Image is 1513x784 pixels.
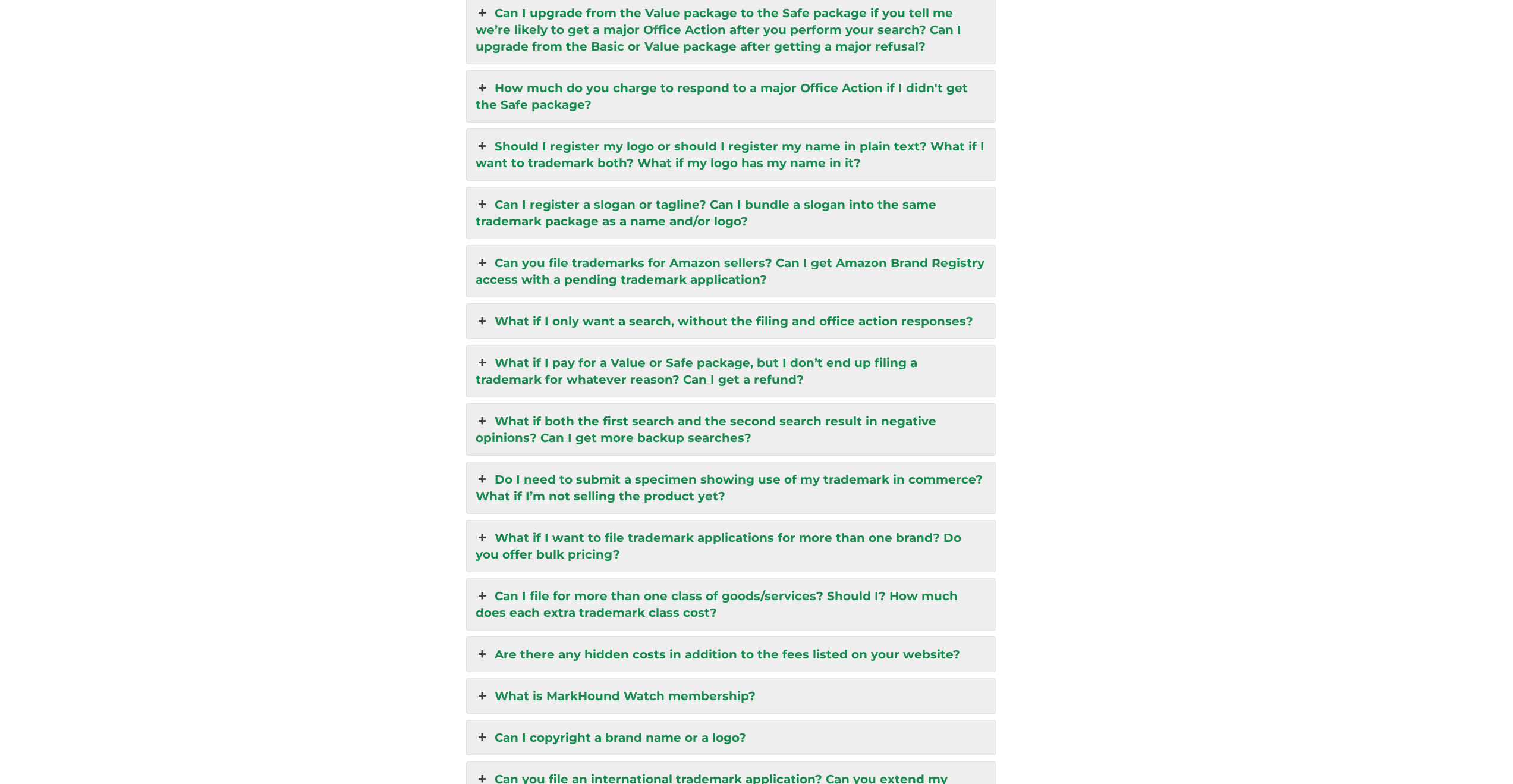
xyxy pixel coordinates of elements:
[467,579,995,630] a: Can I file for more than one class of goods/services? Should I? How much does each extra trademar...
[467,679,995,713] a: What is MarkHound Watch membership?
[467,246,995,297] a: Can you file trademarks for Amazon sellers? Can I get Amazon Brand Registry access with a pending...
[467,71,995,122] a: How much do you charge to respond to a major Office Action if I didn't get the Safe package?
[467,404,995,455] a: What if both the first search and the second search result in negative opinions? Can I get more b...
[467,520,995,572] a: What if I want to file trademark applications for more than one brand? Do you offer bulk pricing?
[467,637,995,672] a: Are there any hidden costs in addition to the fees listed on your website?
[467,187,995,239] a: Can I register a slogan or tagline? Can I bundle a slogan into the same trademark package as a na...
[467,129,995,180] a: Should I register my logo or should I register my name in plain text? What if I want to trademark...
[467,304,995,338] a: What if I only want a search, without the filing and office action responses?
[467,720,995,755] a: Can I copyright a brand name or a logo?
[467,462,995,513] a: Do I need to submit a specimen showing use of my trademark in commerce? What if I’m not selling t...
[467,346,995,397] a: What if I pay for a Value or Safe package, but I don’t end up filing a trademark for whatever rea...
